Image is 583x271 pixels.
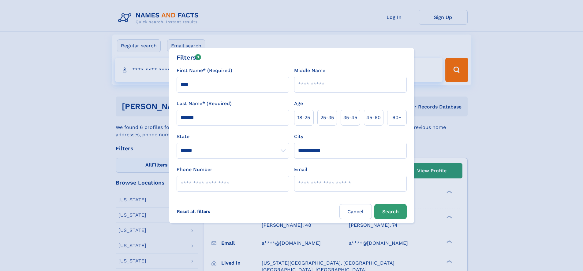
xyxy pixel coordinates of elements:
[297,114,310,121] span: 18‑25
[177,133,289,140] label: State
[177,53,201,62] div: Filters
[392,114,402,121] span: 60+
[366,114,381,121] span: 45‑60
[294,67,325,74] label: Middle Name
[177,100,232,107] label: Last Name* (Required)
[173,204,214,219] label: Reset all filters
[294,133,303,140] label: City
[339,204,372,219] label: Cancel
[343,114,357,121] span: 35‑45
[177,67,232,74] label: First Name* (Required)
[294,166,307,173] label: Email
[177,166,212,173] label: Phone Number
[294,100,303,107] label: Age
[320,114,334,121] span: 25‑35
[374,204,407,219] button: Search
